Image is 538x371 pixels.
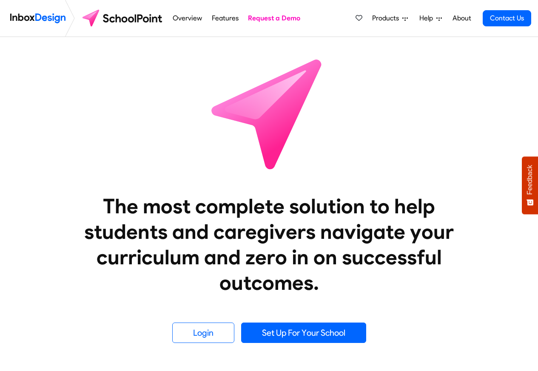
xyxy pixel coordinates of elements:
[416,10,445,27] a: Help
[172,323,234,343] a: Login
[246,10,303,27] a: Request a Demo
[526,165,534,195] span: Feedback
[483,10,531,26] a: Contact Us
[419,13,436,23] span: Help
[78,8,168,28] img: schoolpoint logo
[67,193,471,295] heading: The most complete solution to help students and caregivers navigate your curriculum and zero in o...
[171,10,205,27] a: Overview
[369,10,411,27] a: Products
[450,10,473,27] a: About
[193,37,346,190] img: icon_schoolpoint.svg
[522,156,538,214] button: Feedback - Show survey
[209,10,241,27] a: Features
[372,13,402,23] span: Products
[241,323,366,343] a: Set Up For Your School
